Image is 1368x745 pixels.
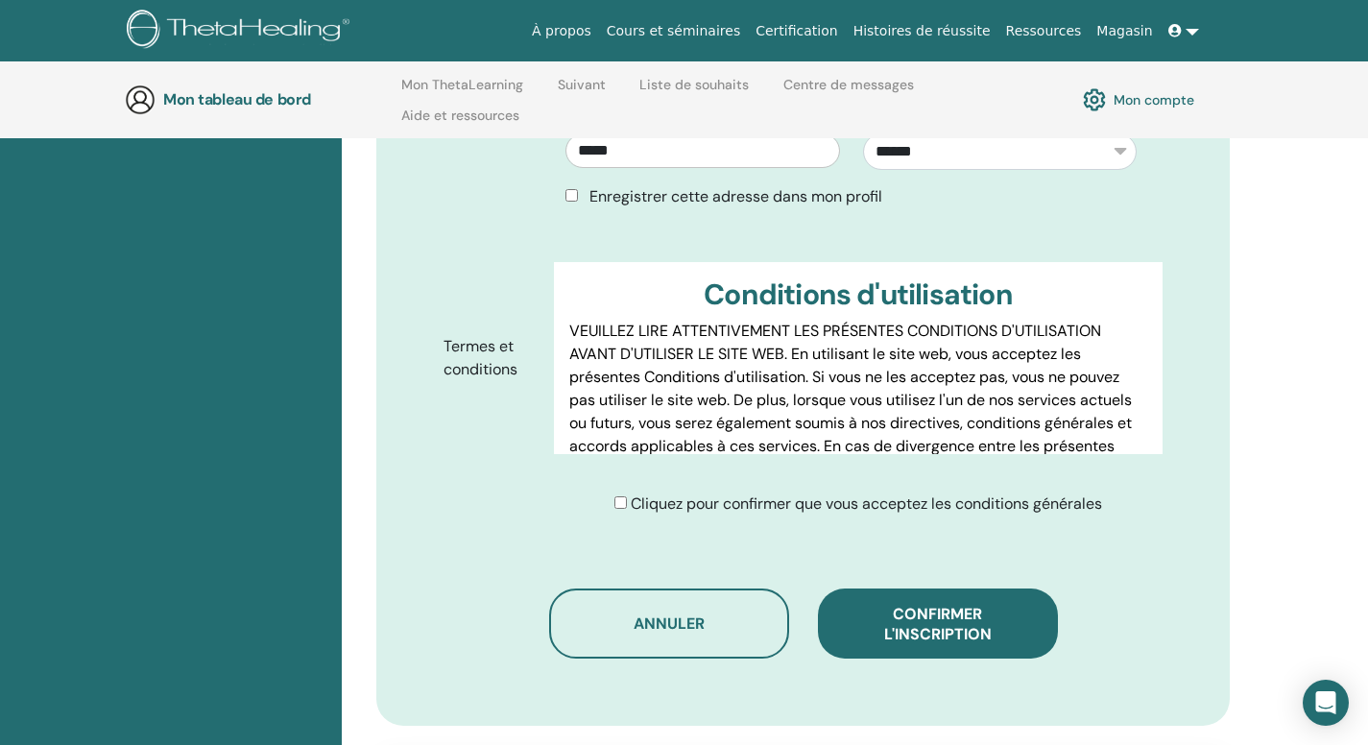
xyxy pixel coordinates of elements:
a: Cours et séminaires [599,13,748,49]
img: cog.svg [1083,84,1106,116]
a: Mon ThetaLearning [401,77,523,108]
a: Certification [748,13,845,49]
font: Certification [756,23,837,38]
font: Cliquez pour confirmer que vous acceptez les conditions générales [631,493,1102,514]
img: generic-user-icon.jpg [125,84,156,115]
font: Annuler [634,613,705,634]
a: Magasin [1089,13,1160,49]
font: Aide et ressources [401,107,519,124]
font: Termes et conditions [444,336,517,379]
font: Liste de souhaits [639,76,749,93]
button: Annuler [549,589,789,659]
a: Liste de souhaits [639,77,749,108]
font: VEUILLEZ LIRE ATTENTIVEMENT LES PRÉSENTES CONDITIONS D'UTILISATION AVANT D'UTILISER LE SITE WEB. ... [569,321,1132,502]
font: Mon compte [1114,92,1194,109]
a: Histoires de réussite [846,13,998,49]
a: Suivant [558,77,606,108]
font: Histoires de réussite [853,23,991,38]
a: Mon compte [1083,84,1194,116]
div: Ouvrir Intercom Messenger [1303,680,1349,726]
img: logo.png [127,10,356,53]
font: À propos [532,23,591,38]
a: À propos [524,13,599,49]
a: Aide et ressources [401,108,519,138]
font: Confirmer l'inscription [884,604,992,644]
a: Ressources [998,13,1090,49]
font: Conditions d'utilisation [704,276,1013,313]
font: Mon ThetaLearning [401,76,523,93]
button: Confirmer l'inscription [818,589,1058,659]
font: Magasin [1096,23,1152,38]
a: Centre de messages [783,77,914,108]
font: Enregistrer cette adresse dans mon profil [589,186,882,206]
font: Centre de messages [783,76,914,93]
font: Cours et séminaires [607,23,740,38]
font: Ressources [1006,23,1082,38]
font: Mon tableau de bord [163,89,311,109]
font: Suivant [558,76,606,93]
